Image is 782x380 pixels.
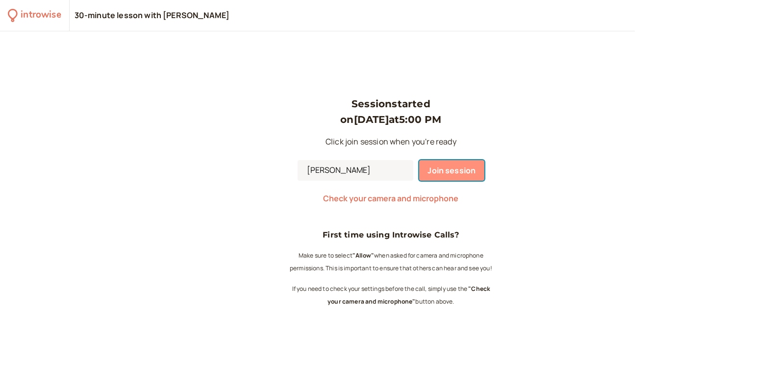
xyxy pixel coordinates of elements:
[419,160,485,181] button: Join session
[288,229,494,241] h4: First time using Introwise Calls?
[290,251,492,272] small: Make sure to select when asked for camera and microphone permissions. This is important to ensure...
[323,194,458,203] button: Check your camera and microphone
[428,165,476,176] span: Join session
[298,136,485,148] p: Click join session when you're ready
[298,96,485,128] h3: Session started on [DATE] at 5:00 PM
[298,160,413,181] input: Your Name
[292,285,490,306] small: If you need to check your settings before the call, simply use the button above.
[21,8,61,23] div: introwise
[353,251,374,260] b: "Allow"
[75,10,230,21] div: 30-minute lesson with [PERSON_NAME]
[323,193,458,204] span: Check your camera and microphone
